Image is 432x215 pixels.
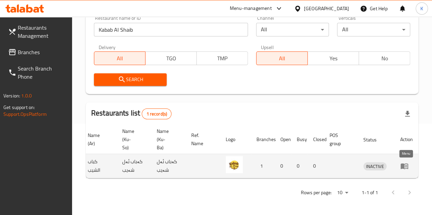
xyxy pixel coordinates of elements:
[18,64,67,81] span: Search Branch Phone
[94,23,248,36] input: Search for restaurant name or ID..
[3,110,47,119] a: Support.OpsPlatform
[310,53,356,63] span: Yes
[3,103,35,112] span: Get support on:
[275,125,291,154] th: Open
[99,45,116,49] label: Delivery
[148,53,194,63] span: TGO
[259,53,305,63] span: All
[256,51,308,65] button: All
[275,154,291,178] td: 0
[363,136,386,144] span: Status
[117,154,151,178] td: کەباب ئەل شەیب
[251,125,275,154] th: Branches
[82,154,117,178] td: كباب الشيب
[337,23,410,36] div: All
[145,51,197,65] button: TGO
[18,48,67,56] span: Branches
[18,125,418,178] table: enhanced table
[362,53,407,63] span: No
[301,188,332,197] p: Rows per page:
[304,5,349,12] div: [GEOGRAPHIC_DATA]
[261,45,274,49] label: Upsell
[99,75,162,84] span: Search
[308,154,324,178] td: 0
[91,108,171,119] h2: Restaurants list
[191,131,212,148] span: Ref. Name
[220,125,251,154] th: Logo
[122,127,143,152] span: Name (Ku-So)
[395,125,418,154] th: Action
[151,154,186,178] td: کەباب ئەل شەیب
[196,51,248,65] button: TMP
[363,163,387,170] span: INACTIVE
[359,51,410,65] button: No
[226,156,243,173] img: Kabab Al Shaib
[307,51,359,65] button: Yes
[256,23,329,36] div: All
[251,154,275,178] td: 1
[420,5,423,12] span: K
[3,19,72,44] a: Restaurants Management
[3,44,72,60] a: Branches
[97,53,143,63] span: All
[88,131,109,148] span: Name (Ar)
[291,154,308,178] td: 0
[21,91,32,100] span: 1.0.0
[94,73,167,86] button: Search
[291,125,308,154] th: Busy
[334,188,351,198] div: Rows per page:
[157,127,178,152] span: Name (Ku-Ba)
[199,53,245,63] span: TMP
[142,108,171,119] div: Total records count
[362,188,378,197] p: 1-1 of 1
[399,106,416,122] div: Export file
[3,91,20,100] span: Version:
[330,131,350,148] span: POS group
[142,111,171,117] span: 1 record(s)
[230,4,272,13] div: Menu-management
[3,60,72,85] a: Search Branch Phone
[18,24,67,40] span: Restaurants Management
[94,51,145,65] button: All
[308,125,324,154] th: Closed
